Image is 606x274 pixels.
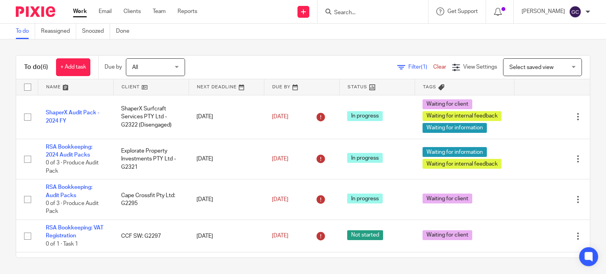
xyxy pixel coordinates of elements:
[408,64,433,70] span: Filter
[46,144,92,158] a: RSA Bookkeeping: 2024 Audit Packs
[423,99,472,109] span: Waiting for client
[24,63,48,71] h1: To do
[272,156,288,162] span: [DATE]
[463,64,497,70] span: View Settings
[189,95,264,139] td: [DATE]
[347,153,383,163] span: In progress
[16,6,55,17] img: Pixie
[272,197,288,202] span: [DATE]
[46,241,78,247] span: 0 of 1 · Task 1
[272,114,288,119] span: [DATE]
[46,225,103,239] a: RSA Bookkeeping: VAT Registration
[423,123,487,133] span: Waiting for information
[113,95,189,139] td: ShaperX Surfcraft Services PTY Ltd - G2322 (Disengaged)
[41,24,76,39] a: Reassigned
[423,230,472,240] span: Waiting for client
[423,159,501,169] span: Waiting for internal feedback
[113,179,189,220] td: Cape Crossfit Pty Ltd: G2295
[347,194,383,203] span: In progress
[569,6,582,18] img: svg%3E
[522,7,565,15] p: [PERSON_NAME]
[46,110,99,123] a: ShaperX Audit Pack - 2024 FY
[509,65,554,70] span: Select saved view
[447,9,478,14] span: Get Support
[113,220,189,252] td: CCF SW: G2297
[333,9,404,17] input: Search
[123,7,141,15] a: Clients
[423,85,436,89] span: Tags
[132,65,138,70] span: All
[56,58,90,76] a: + Add task
[113,139,189,179] td: Explorate Property Investments PTY Ltd - G2321
[153,7,166,15] a: Team
[46,201,99,214] span: 0 of 3 · Produce Audit Pack
[46,160,99,174] span: 0 of 3 · Produce Audit Pack
[82,24,110,39] a: Snoozed
[189,139,264,179] td: [DATE]
[347,230,383,240] span: Not started
[41,64,48,70] span: (6)
[116,24,135,39] a: Done
[46,185,92,198] a: RSA Bookkeeping: Audit Packs
[423,194,472,203] span: Waiting for client
[423,111,501,121] span: Waiting for internal feedback
[423,147,487,157] span: Waiting for information
[347,111,383,121] span: In progress
[73,7,87,15] a: Work
[189,220,264,252] td: [DATE]
[178,7,197,15] a: Reports
[272,233,288,239] span: [DATE]
[99,7,112,15] a: Email
[421,64,427,70] span: (1)
[16,24,35,39] a: To do
[189,179,264,220] td: [DATE]
[433,64,446,70] a: Clear
[105,63,122,71] p: Due by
